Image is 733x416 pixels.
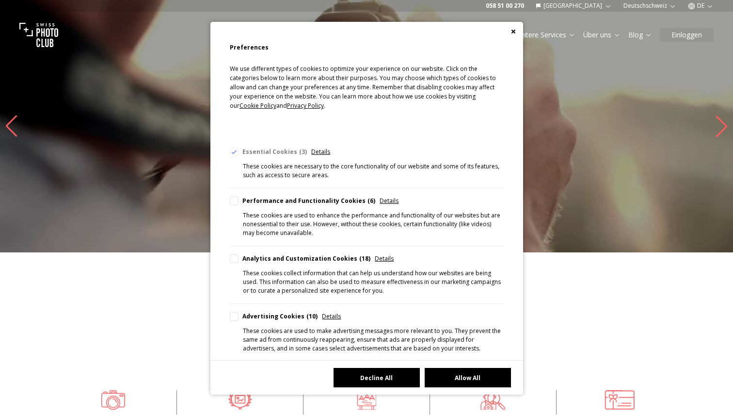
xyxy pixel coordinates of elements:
div: 6 [367,197,375,205]
div: Essential Cookies [242,148,307,156]
span: Details [380,197,398,205]
span: Details [375,254,394,263]
div: 18 [359,254,370,263]
span: Details [322,312,341,321]
div: These cookies are used to make advertising messages more relevant to you. They prevent the same a... [243,327,504,353]
div: Advertising Cookies [242,312,318,321]
div: These cookies collect information that can help us understand how our websites are being used. Th... [243,269,504,295]
span: Cookie Policy [239,101,276,110]
span: Privacy Policy [287,101,324,110]
div: Performance and Functionality Cookies [242,197,376,205]
div: Analytics and Customization Cookies [242,254,371,263]
h2: Preferences [230,41,504,54]
p: We use different types of cookies to optimize your experience on our website. Click on the catego... [230,64,504,125]
span: Details [311,148,330,156]
button: Decline All [334,368,420,387]
div: 10 [306,312,318,321]
div: Cookie Consent Preferences [210,22,523,395]
button: Allow All [425,368,511,387]
div: These cookies are necessary to the core functionality of our website and some of its features, su... [243,162,504,180]
div: 3 [299,148,307,156]
button: Close [511,29,516,34]
div: These cookies are used to enhance the performance and functionality of our websites but are nones... [243,211,504,237]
